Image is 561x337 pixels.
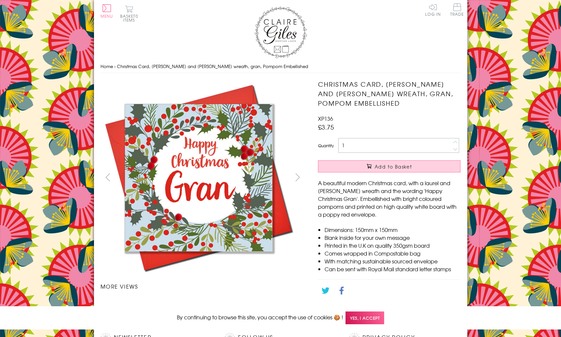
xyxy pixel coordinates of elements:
label: Quantity [318,143,334,149]
ul: Carousel Pagination [101,297,305,311]
li: Printed in the U.K on quality 350gsm board [325,241,460,249]
span: › [114,63,116,69]
button: Menu [101,4,113,18]
a: Home [101,63,113,69]
span: Add to Basket [375,163,412,170]
li: Carousel Page 4 [254,297,305,311]
span: Trade [450,3,464,16]
li: Blank inside for your own message [325,234,460,241]
h3: More views [101,282,305,290]
a: Trade [450,3,464,17]
a: Go back to the collection [324,304,387,312]
button: prev [101,170,115,185]
li: Carousel Page 3 [203,297,254,311]
li: Can be sent with Royal Mail standard letter stamps [325,265,460,273]
li: With matching sustainable sourced envelope [325,257,460,265]
span: Menu [101,13,113,19]
h1: Christmas Card, [PERSON_NAME] and [PERSON_NAME] wreath, gran, Pompom Embellished [318,80,460,108]
li: Carousel Page 2 [152,297,203,311]
li: Dimensions: 150mm x 150mm [325,226,460,234]
span: £3.75 [318,122,334,132]
span: Christmas Card, [PERSON_NAME] and [PERSON_NAME] wreath, gran, Pompom Embellished [117,63,308,69]
img: Christmas Card, Holly and berry wreath, gran, Pompom Embellished [100,80,297,276]
li: Comes wrapped in Compostable bag [325,249,460,257]
span: Yes, I accept [346,311,384,324]
p: A beautiful modern Christmas card, with a laurel and [PERSON_NAME] wreath and the wording 'Happy ... [318,179,460,218]
button: next [290,170,305,185]
span: 0 items [123,13,138,23]
button: Add to Basket [318,160,460,172]
nav: breadcrumbs [101,60,461,73]
span: XP136 [318,115,333,122]
img: Claire Giles Greetings Cards [254,7,307,58]
li: Carousel Page 1 (Current Slide) [101,297,152,311]
button: Basket0 items [120,5,138,22]
a: Log In [425,3,441,16]
img: Christmas Card, Holly and berry wreath, gran, Pompom Embellished [305,80,501,276]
